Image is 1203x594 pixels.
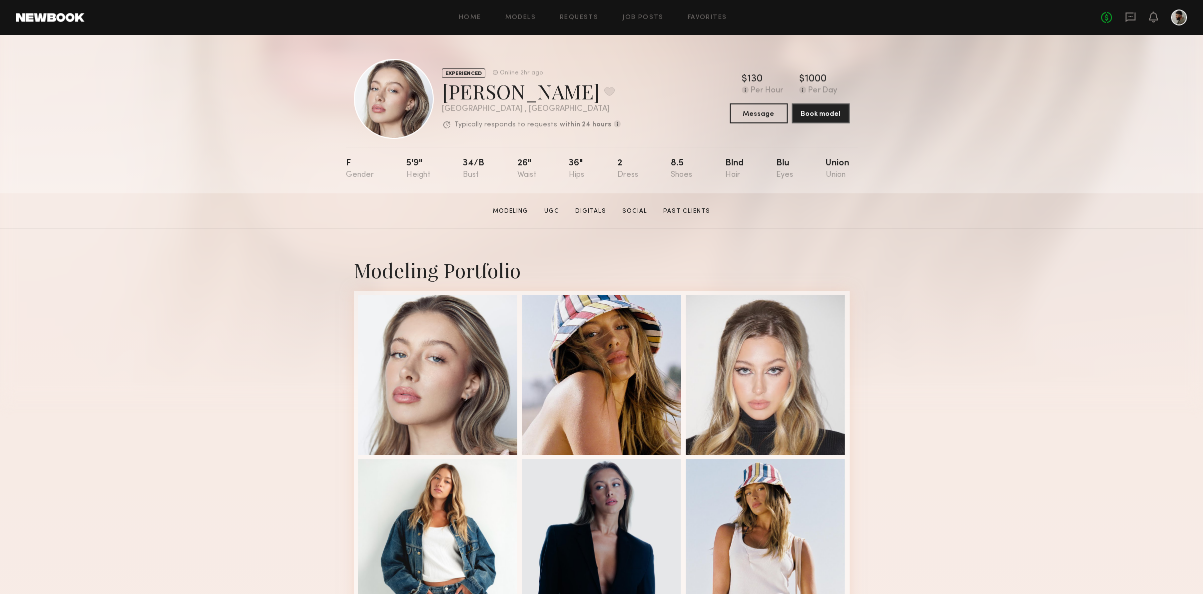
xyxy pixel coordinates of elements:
div: Modeling Portfolio [354,257,850,283]
div: 5'9" [406,159,430,179]
div: Per Hour [751,86,783,95]
div: 1000 [805,74,827,84]
div: Online 2hr ago [500,70,543,76]
a: Favorites [688,14,727,21]
div: 34/b [463,159,484,179]
div: 2 [617,159,638,179]
div: $ [799,74,805,84]
div: Blnd [725,159,744,179]
button: Message [730,103,788,123]
button: Book model [792,103,850,123]
div: 130 [747,74,763,84]
div: Blu [776,159,793,179]
a: Home [459,14,481,21]
div: 8.5 [671,159,692,179]
div: [PERSON_NAME] [442,78,621,104]
div: Union [826,159,849,179]
div: 26" [517,159,536,179]
a: Past Clients [659,207,714,216]
a: Modeling [489,207,532,216]
p: Typically responds to requests [454,121,557,128]
a: Digitals [571,207,610,216]
div: F [346,159,374,179]
div: 36" [569,159,584,179]
a: UGC [540,207,563,216]
a: Models [505,14,536,21]
a: Social [618,207,651,216]
a: Job Posts [622,14,664,21]
div: [GEOGRAPHIC_DATA] , [GEOGRAPHIC_DATA] [442,105,621,113]
div: Per Day [808,86,837,95]
b: within 24 hours [560,121,611,128]
div: EXPERIENCED [442,68,485,78]
div: $ [742,74,747,84]
a: Requests [560,14,598,21]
